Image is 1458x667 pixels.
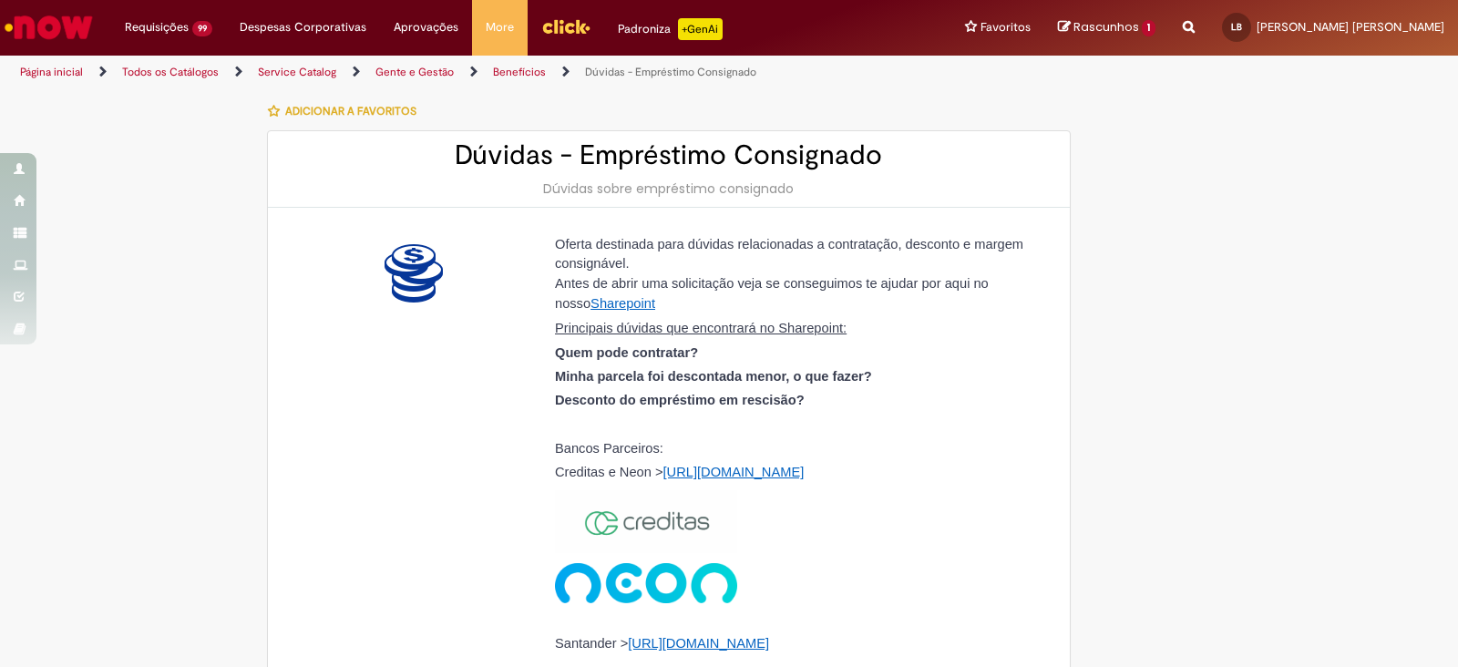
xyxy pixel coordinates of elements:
[678,18,723,40] p: +GenAi
[555,237,1023,271] span: Oferta destinada para dúvidas relacionadas a contratação, desconto e margem consignável.
[285,104,416,118] span: Adicionar a Favoritos
[981,18,1031,36] span: Favoritos
[240,18,366,36] span: Despesas Corporativas
[555,466,1038,480] p: Creditas e Neon >
[486,18,514,36] span: More
[585,65,756,79] a: Dúvidas - Empréstimo Consignado
[267,92,426,130] button: Adicionar a Favoritos
[555,393,805,407] strong: Desconto do empréstimo em rescisão?
[555,276,989,312] span: Antes de abrir uma solicitação veja se conseguimos te ajudar por aqui no nosso
[555,321,847,335] span: Principais dúvidas que encontrará no Sharepoint:
[555,345,698,360] strong: Quem pode contratar?
[375,65,454,79] a: Gente e Gestão
[286,140,1052,170] h2: Dúvidas - Empréstimo Consignado
[493,65,546,79] a: Benefícios
[14,56,959,89] ul: Trilhas de página
[555,442,1038,457] p: Bancos Parceiros:
[541,13,590,40] img: click_logo_yellow_360x200.png
[1142,20,1155,36] span: 1
[1058,19,1155,36] a: Rascunhos
[125,18,189,36] span: Requisições
[122,65,219,79] a: Todos os Catálogos
[258,65,336,79] a: Service Catalog
[1257,19,1444,35] span: [PERSON_NAME] [PERSON_NAME]
[590,295,655,311] a: Sharepoint
[618,18,723,40] div: Padroniza
[663,465,805,479] a: [URL][DOMAIN_NAME]
[555,369,872,384] strong: Minha parcela foi descontada menor, o que fazer?
[394,18,458,36] span: Aprovações
[2,9,96,46] img: ServiceNow
[20,65,83,79] a: Página inicial
[192,21,212,36] span: 99
[1231,21,1242,33] span: LB
[590,296,655,311] span: Sharepoint
[628,636,769,651] a: [URL][DOMAIN_NAME]
[286,180,1052,198] div: Dúvidas sobre empréstimo consignado
[1073,18,1139,36] span: Rascunhos
[385,244,443,303] img: Dúvidas - Empréstimo Consignado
